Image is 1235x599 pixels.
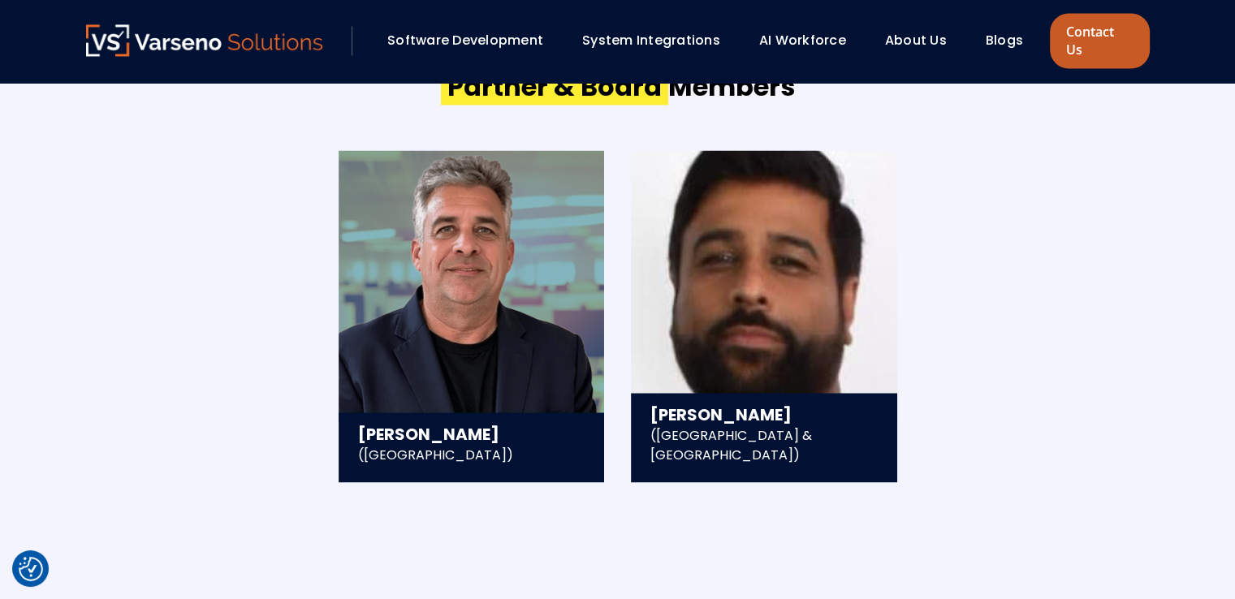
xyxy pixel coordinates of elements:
[86,24,323,57] a: Varseno Solutions – Product Engineering & IT Services
[379,27,566,54] div: Software Development
[650,403,878,425] h3: [PERSON_NAME]
[877,27,969,54] div: About Us
[751,27,869,54] div: AI Workforce
[441,69,795,105] h2: Members
[986,31,1023,50] a: Blogs
[387,31,543,50] a: Software Development
[885,31,947,50] a: About Us
[1050,13,1149,68] a: Contact Us
[19,557,43,581] img: Revisit consent button
[650,425,878,482] div: ([GEOGRAPHIC_DATA] & [GEOGRAPHIC_DATA])
[358,445,585,482] div: ([GEOGRAPHIC_DATA])
[441,68,668,105] span: Partner & Board
[582,31,720,50] a: System Integrations
[19,557,43,581] button: Cookie Settings
[759,31,846,50] a: AI Workforce
[978,27,1046,54] div: Blogs
[358,422,585,445] h3: [PERSON_NAME]
[86,24,323,56] img: Varseno Solutions – Product Engineering & IT Services
[574,27,743,54] div: System Integrations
